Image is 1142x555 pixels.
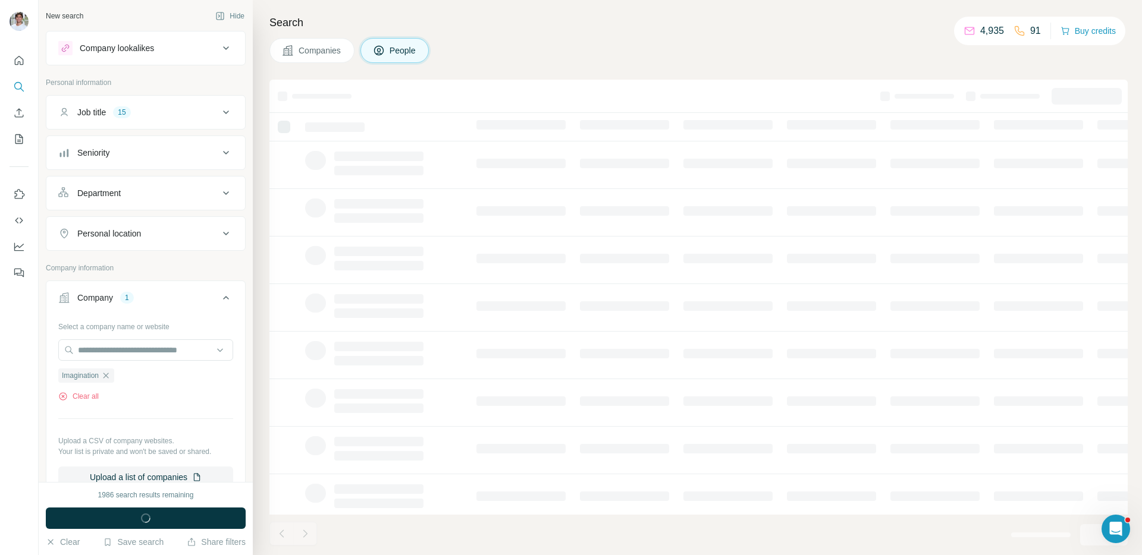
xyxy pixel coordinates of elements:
button: Job title15 [46,98,245,127]
img: Avatar [10,12,29,31]
button: Save search [103,536,164,548]
button: Clear all [58,391,99,402]
button: Search [10,76,29,97]
div: Personal location [77,228,141,239]
button: Personal location [46,219,245,248]
button: Company1 [46,283,245,317]
p: Your list is private and won't be saved or shared. [58,446,233,457]
button: Hide [207,7,253,25]
p: Company information [46,263,246,273]
div: 15 [113,107,130,118]
div: Company [77,292,113,304]
button: Clear [46,536,80,548]
button: Buy credits [1061,23,1116,39]
p: Personal information [46,77,246,88]
button: My lists [10,128,29,150]
div: 1 [120,292,134,303]
button: Share filters [187,536,246,548]
div: Seniority [77,147,109,159]
span: People [390,45,417,56]
button: Enrich CSV [10,102,29,124]
button: Use Surfe API [10,210,29,231]
span: Companies [299,45,342,56]
span: Imagination [62,370,99,381]
div: Job title [77,106,106,118]
button: Dashboard [10,236,29,257]
button: Department [46,179,245,207]
p: 91 [1030,24,1041,38]
div: 1986 search results remaining [98,490,194,500]
div: New search [46,11,83,21]
button: Feedback [10,262,29,283]
iframe: Intercom live chat [1102,515,1130,543]
p: 4,935 [980,24,1004,38]
div: Company lookalikes [80,42,154,54]
button: Upload a list of companies [58,466,233,488]
button: Seniority [46,138,245,167]
div: Select a company name or website [58,317,233,332]
button: Quick start [10,50,29,71]
p: Upload a CSV of company websites. [58,436,233,446]
h4: Search [269,14,1128,31]
button: Company lookalikes [46,34,245,62]
div: Department [77,187,121,199]
button: Use Surfe on LinkedIn [10,184,29,205]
